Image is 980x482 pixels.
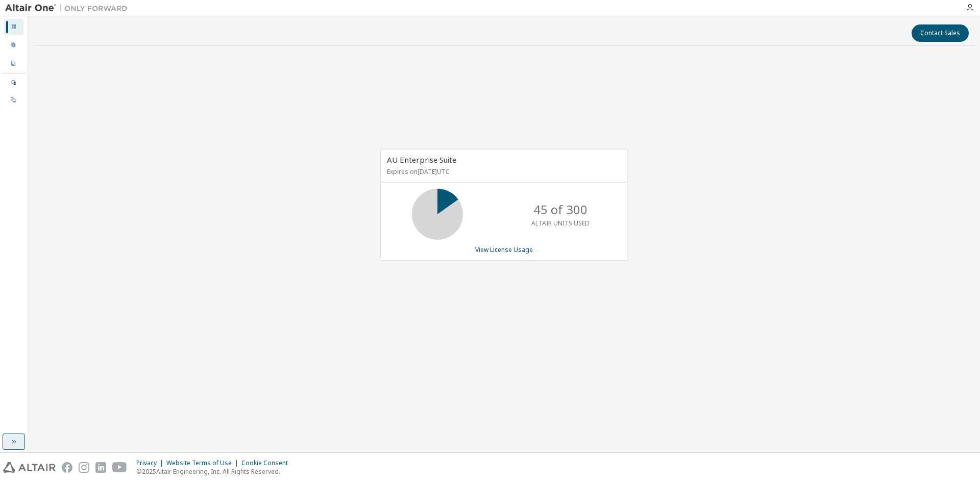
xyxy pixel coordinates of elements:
[531,219,590,227] p: ALTAIR UNITS USED
[136,459,166,467] div: Privacy
[4,74,23,91] div: Managed
[62,462,72,473] img: facebook.svg
[912,24,969,42] button: Contact Sales
[3,462,56,473] img: altair_logo.svg
[5,3,133,13] img: Altair One
[166,459,241,467] div: Website Terms of Use
[136,467,294,476] p: © 2025 Altair Engineering, Inc. All Rights Reserved.
[387,155,456,165] span: AU Enterprise Suite
[387,167,619,176] p: Expires on [DATE] UTC
[4,56,23,72] div: Company Profile
[4,92,23,108] div: On Prem
[4,37,23,54] div: User Profile
[4,19,23,35] div: Dashboard
[112,462,127,473] img: youtube.svg
[475,245,533,254] a: View License Usage
[241,459,294,467] div: Cookie Consent
[533,201,587,218] p: 45 of 300
[79,462,89,473] img: instagram.svg
[95,462,106,473] img: linkedin.svg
